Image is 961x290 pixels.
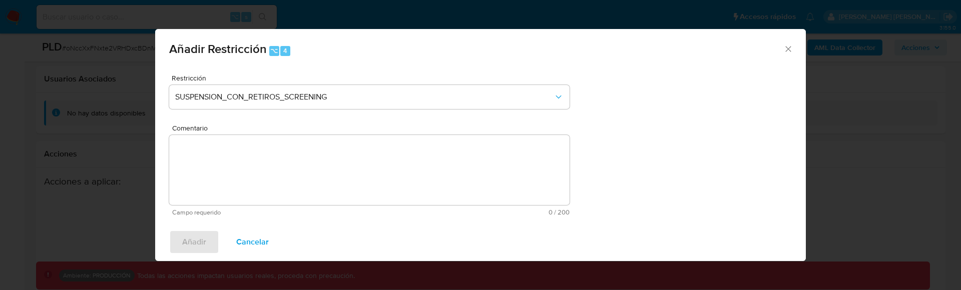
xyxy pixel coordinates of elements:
[172,124,573,132] span: Comentario
[169,85,570,109] button: Restriction
[283,46,287,55] span: 4
[270,46,278,55] span: ⌥
[783,44,792,53] button: Cerrar ventana
[172,74,572,81] span: Restricción
[169,40,267,57] span: Añadir Restricción
[236,231,269,253] span: Cancelar
[223,230,282,254] button: Cancelar
[371,209,570,215] span: Máximo 200 caracteres
[175,92,554,102] span: SUSPENSION_CON_RETIROS_SCREENING
[172,209,371,216] span: Campo requerido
